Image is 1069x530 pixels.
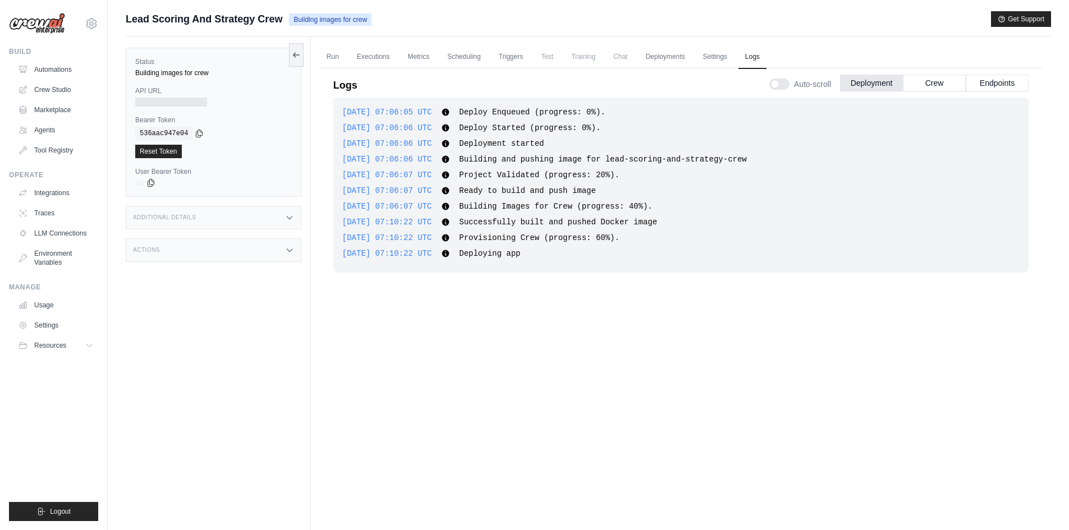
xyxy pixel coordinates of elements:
span: [DATE] 07:06:06 UTC [342,139,432,148]
code: 536aac947e04 [135,127,192,140]
h3: Additional Details [133,214,196,221]
a: Marketplace [13,101,98,119]
a: Run [320,45,346,69]
span: Logout [50,507,71,516]
label: User Bearer Token [135,167,292,176]
label: Status [135,57,292,66]
a: Metrics [401,45,437,69]
span: [DATE] 07:06:05 UTC [342,108,432,117]
label: Bearer Token [135,116,292,125]
button: Crew [903,75,966,91]
span: [DATE] 07:06:07 UTC [342,186,432,195]
h3: Actions [133,247,160,254]
span: [DATE] 07:06:06 UTC [342,123,432,132]
div: Manage [9,283,98,292]
span: [DATE] 07:10:22 UTC [342,218,432,227]
span: [DATE] 07:06:07 UTC [342,170,432,179]
a: Executions [350,45,397,69]
span: Building and pushing image for lead-scoring-and-strategy-crew [459,155,746,164]
span: Deploy Enqueued (progress: 0%). [459,108,605,117]
img: Logo [9,13,65,34]
iframe: Chat Widget [1013,476,1069,530]
a: Reset Token [135,145,182,158]
span: [DATE] 07:10:22 UTC [342,249,432,258]
span: Building Images for Crew (progress: 40%). [459,202,652,211]
span: [DATE] 07:06:06 UTC [342,155,432,164]
a: Tool Registry [13,141,98,159]
span: Successfully built and pushed Docker image [459,218,657,227]
a: Traces [13,204,98,222]
span: Deploy Started (progress: 0%). [459,123,600,132]
div: Building images for crew [135,68,292,77]
a: Environment Variables [13,245,98,271]
a: Scheduling [441,45,487,69]
span: Auto-scroll [794,79,831,90]
span: [DATE] 07:10:22 UTC [342,233,432,242]
span: Deployment started [459,139,544,148]
span: Training is not available until the deployment is complete [565,45,602,68]
a: Usage [13,296,98,314]
a: Deployments [639,45,691,69]
a: Settings [696,45,733,69]
a: LLM Connections [13,224,98,242]
a: Logs [738,45,767,69]
span: Lead Scoring And Strategy Crew [126,11,282,27]
div: Operate [9,170,98,179]
button: Resources [13,337,98,354]
a: Automations [13,61,98,79]
a: Settings [13,316,98,334]
a: Integrations [13,184,98,202]
button: Deployment [840,75,903,91]
span: Deploying app [459,249,520,258]
a: Triggers [492,45,530,69]
div: Build [9,47,98,56]
span: [DATE] 07:06:07 UTC [342,202,432,211]
span: Test [534,45,560,68]
span: Resources [34,341,66,350]
p: Logs [333,77,357,93]
span: Building images for crew [289,13,371,26]
button: Logout [9,502,98,521]
label: API URL [135,86,292,95]
span: Ready to build and push image [459,186,596,195]
a: Crew Studio [13,81,98,99]
a: Agents [13,121,98,139]
span: Project Validated (progress: 20%). [459,170,620,179]
span: Chat is not available until the deployment is complete [607,45,634,68]
span: Provisioning Crew (progress: 60%). [459,233,620,242]
button: Get Support [991,11,1051,27]
button: Endpoints [966,75,1029,91]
